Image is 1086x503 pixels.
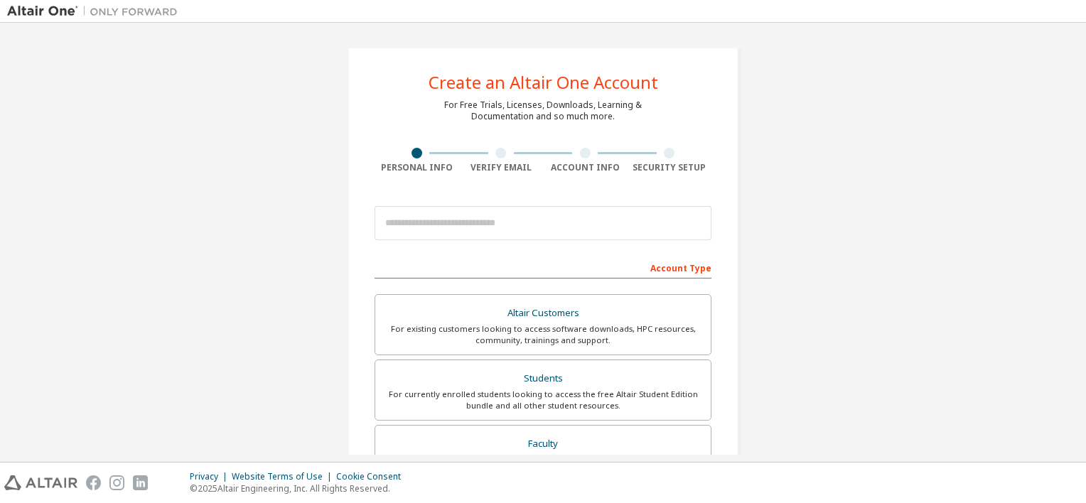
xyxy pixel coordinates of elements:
[375,256,711,278] div: Account Type
[429,74,658,91] div: Create an Altair One Account
[384,434,702,454] div: Faculty
[444,99,642,122] div: For Free Trials, Licenses, Downloads, Learning & Documentation and so much more.
[628,162,712,173] div: Security Setup
[384,369,702,389] div: Students
[384,303,702,323] div: Altair Customers
[86,475,101,490] img: facebook.svg
[375,162,459,173] div: Personal Info
[384,389,702,411] div: For currently enrolled students looking to access the free Altair Student Edition bundle and all ...
[7,4,185,18] img: Altair One
[336,471,409,482] div: Cookie Consent
[384,323,702,346] div: For existing customers looking to access software downloads, HPC resources, community, trainings ...
[190,471,232,482] div: Privacy
[384,453,702,476] div: For faculty & administrators of academic institutions administering students and accessing softwa...
[543,162,628,173] div: Account Info
[4,475,77,490] img: altair_logo.svg
[133,475,148,490] img: linkedin.svg
[459,162,544,173] div: Verify Email
[232,471,336,482] div: Website Terms of Use
[190,482,409,494] p: © 2025 Altair Engineering, Inc. All Rights Reserved.
[109,475,124,490] img: instagram.svg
